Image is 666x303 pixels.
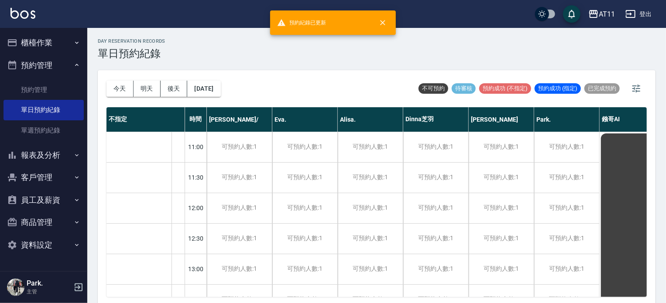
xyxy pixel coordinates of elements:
[185,223,207,254] div: 12:30
[469,224,534,254] div: 可預約人數:1
[272,163,337,193] div: 可預約人數:1
[161,81,188,97] button: 後天
[534,224,599,254] div: 可預約人數:1
[585,5,618,23] button: AT11
[27,279,71,288] h5: Park.
[338,107,403,132] div: Alisa.
[403,107,469,132] div: Dinna芝羽
[599,9,615,20] div: AT11
[469,132,534,162] div: 可預約人數:1
[403,254,468,284] div: 可預約人數:1
[3,54,84,77] button: 預約管理
[207,254,272,284] div: 可預約人數:1
[3,166,84,189] button: 客戶管理
[338,254,403,284] div: 可預約人數:1
[207,224,272,254] div: 可預約人數:1
[534,254,599,284] div: 可預約人數:1
[187,81,220,97] button: [DATE]
[185,254,207,284] div: 13:00
[338,193,403,223] div: 可預約人數:1
[3,144,84,167] button: 報表及分析
[563,5,580,23] button: save
[106,107,185,132] div: 不指定
[419,85,448,92] span: 不可預約
[622,6,656,22] button: 登出
[469,163,534,193] div: 可預約人數:1
[3,80,84,100] a: 預約管理
[534,163,599,193] div: 可預約人數:1
[98,48,165,60] h3: 單日預約紀錄
[3,211,84,234] button: 商品管理
[272,193,337,223] div: 可預約人數:1
[272,224,337,254] div: 可預約人數:1
[403,132,468,162] div: 可預約人數:1
[106,81,134,97] button: 今天
[479,85,531,92] span: 預約成功 (不指定)
[452,85,476,92] span: 待審核
[277,18,326,27] span: 預約紀錄已更新
[207,132,272,162] div: 可預約人數:1
[403,193,468,223] div: 可預約人數:1
[207,163,272,193] div: 可預約人數:1
[272,107,338,132] div: Eva.
[3,234,84,256] button: 資料設定
[185,193,207,223] div: 12:00
[338,163,403,193] div: 可預約人數:1
[185,162,207,193] div: 11:30
[272,254,337,284] div: 可預約人數:1
[185,107,207,132] div: 時間
[469,254,534,284] div: 可預約人數:1
[534,107,600,132] div: Park.
[373,13,392,32] button: close
[338,224,403,254] div: 可預約人數:1
[338,132,403,162] div: 可預約人數:1
[272,132,337,162] div: 可預約人數:1
[3,100,84,120] a: 單日預約紀錄
[134,81,161,97] button: 明天
[3,31,84,54] button: 櫃檯作業
[534,132,599,162] div: 可預約人數:1
[10,8,35,19] img: Logo
[3,120,84,140] a: 單週預約紀錄
[584,85,620,92] span: 已完成預約
[403,163,468,193] div: 可預約人數:1
[27,288,71,296] p: 主管
[207,193,272,223] div: 可預約人數:1
[534,193,599,223] div: 可預約人數:1
[98,38,165,44] h2: day Reservation records
[469,107,534,132] div: [PERSON_NAME]
[469,193,534,223] div: 可預約人數:1
[3,189,84,211] button: 員工及薪資
[535,85,581,92] span: 預約成功 (指定)
[7,279,24,296] img: Person
[403,224,468,254] div: 可預約人數:1
[185,132,207,162] div: 11:00
[207,107,272,132] div: [PERSON_NAME]/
